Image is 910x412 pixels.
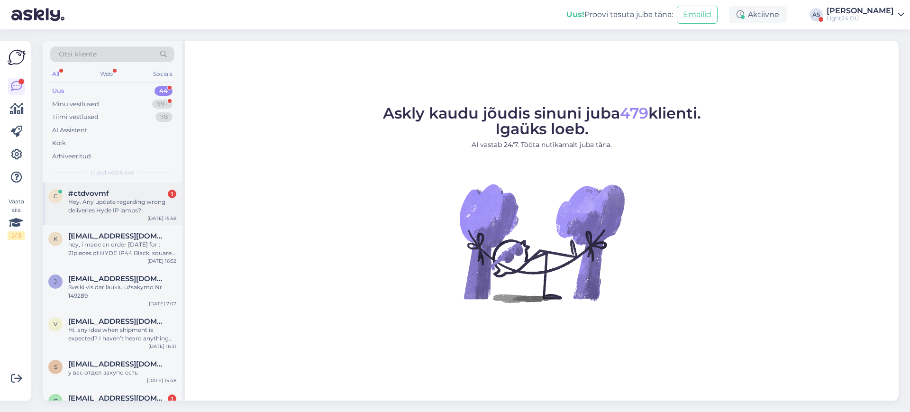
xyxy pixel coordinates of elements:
div: Hi, any idea when shipment is expected? I haven’t heard anything yet. Commande n°149638] ([DATE])... [68,326,176,343]
div: Sveiki vis dar laukiu užsakymo Nr. 149289 [68,283,176,300]
div: Aktiivne [729,6,787,23]
span: kuninkaantie752@gmail.com [68,232,167,240]
div: Tiimi vestlused [52,112,99,122]
div: [DATE] 16:31 [148,343,176,350]
span: Askly kaudu jõudis sinuni juba klienti. Igaüks loeb. [383,104,701,138]
img: Askly Logo [8,48,26,66]
span: j [54,278,57,285]
span: k [54,235,58,242]
span: justmisius@gmail.com [68,275,167,283]
div: AS [810,8,823,21]
span: #ctdvovmf [68,189,109,198]
div: [DATE] 15:58 [147,215,176,222]
div: 1 [168,190,176,198]
div: 78 [155,112,173,122]
span: s [54,363,57,370]
div: [DATE] 16:52 [147,257,176,265]
div: [PERSON_NAME] [827,7,894,15]
span: shahzoda@ovivoelektrik.com.tr [68,360,167,368]
div: 2 / 3 [8,231,25,240]
span: 479 [620,104,648,122]
div: Hey. Any update regarding wrong deliveries Hyde IP lamps? [68,198,176,215]
span: r [54,397,58,404]
span: Uued vestlused [91,168,135,177]
div: у вас отдел закупо есть [68,368,176,377]
div: 99+ [152,100,173,109]
span: vanheiningenruud@gmail.com [68,317,167,326]
b: Uus! [566,10,584,19]
div: 44 [155,86,173,96]
div: Proovi tasuta juba täna: [566,9,673,20]
span: Otsi kliente [59,49,97,59]
div: Web [98,68,115,80]
div: Minu vestlused [52,100,99,109]
div: [DATE] 15:48 [147,377,176,384]
div: Kõik [52,138,66,148]
div: AI Assistent [52,126,87,135]
div: Vaata siia [8,197,25,240]
span: ritvaleinonen@hotmail.com [68,394,167,403]
img: No Chat active [456,157,627,328]
div: Arhiveeritud [52,152,91,161]
p: AI vastab 24/7. Tööta nutikamalt juba täna. [383,140,701,150]
div: All [50,68,61,80]
div: [DATE] 7:07 [149,300,176,307]
span: v [54,320,57,328]
div: Uus [52,86,64,96]
div: hey, i made an order [DATE] for : 21pieces of HYDE IP44 Black, square lamps We opened the package... [68,240,176,257]
span: c [54,192,58,200]
a: [PERSON_NAME]Light24 OÜ [827,7,904,22]
button: Emailid [677,6,718,24]
div: Light24 OÜ [827,15,894,22]
div: Socials [151,68,174,80]
div: 1 [168,394,176,403]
